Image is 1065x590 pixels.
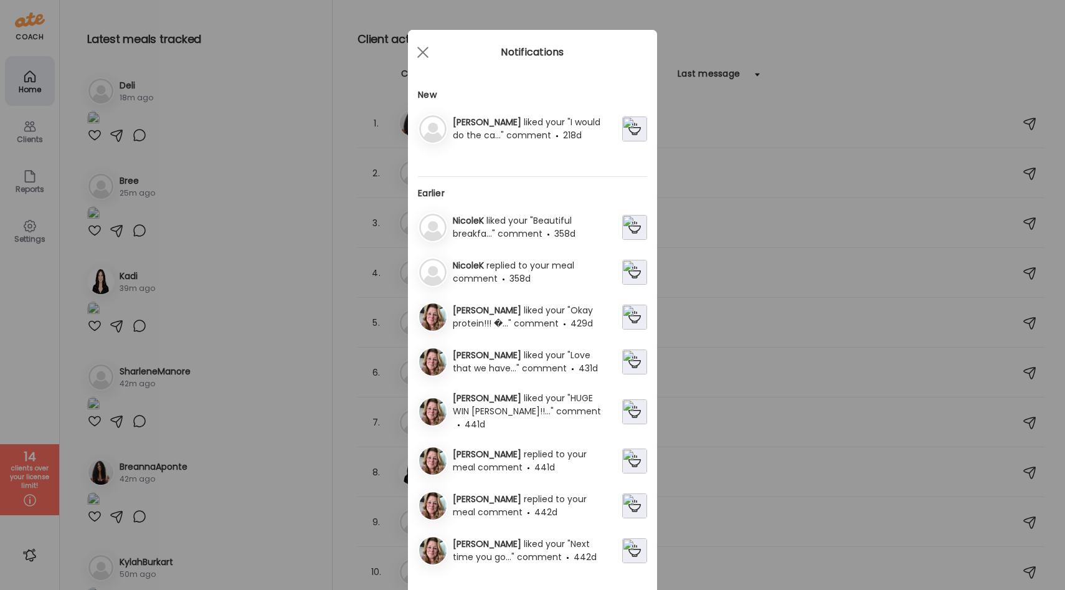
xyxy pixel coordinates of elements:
[453,259,574,285] span: replied to your meal comment
[453,349,524,361] span: [PERSON_NAME]
[453,392,601,417] span: liked your "HUGE WIN [PERSON_NAME]!!..." comment
[622,350,647,374] img: images%2F8DGc0U3bPNPg9HLaJgaLQfoL8Hw1%2FfxFxGDVBk6gYDTZtkecN%2F4z2Lntai5DFJHBgDVbyN_240
[554,227,575,240] span: 358d
[622,260,647,285] img: images%2FmUOZvYQggzQpgyaVfPkoBaKxHAp1%2FGbg9RbllcB7YwfD1QERR%2FZ0XTMMOw7OKSvHnMqDnr_240
[453,304,524,316] span: [PERSON_NAME]
[453,448,587,473] span: replied to your meal comment
[453,214,572,240] span: liked your "Beautiful breakfa..." comment
[418,88,647,102] h2: New
[419,115,447,143] img: bg-avatar-default.svg
[534,461,555,473] span: 441d
[418,187,647,200] h2: Earlier
[419,537,447,564] img: avatars%2F8DGc0U3bPNPg9HLaJgaLQfoL8Hw1
[453,448,524,460] span: [PERSON_NAME]
[453,214,486,227] span: NicoleK
[509,272,531,285] span: 358d
[453,392,524,404] span: [PERSON_NAME]
[453,259,486,272] span: NicoleK
[622,215,647,240] img: images%2FmUOZvYQggzQpgyaVfPkoBaKxHAp1%2F2AIqoIaOmmGaRwNGACQv%2Fv7eifXYeP3wp0rNucuja_240
[419,447,447,475] img: avatars%2F8DGc0U3bPNPg9HLaJgaLQfoL8Hw1
[563,129,582,141] span: 218d
[453,116,524,128] span: [PERSON_NAME]
[622,305,647,330] img: images%2F8DGc0U3bPNPg9HLaJgaLQfoL8Hw1%2FyIIQdAIHJUVq9F5afRQK%2F7HNHlcdPCDcqPwJL9RZF_240
[622,117,647,141] img: images%2FuKpJGztT1nNrfvhsMIhXaGwVcDB2%2FoOJJzp0x7syH0yIuaaLG%2FxRnd4VPe3P0w4klm0Nyt_240
[465,418,485,431] span: 441d
[453,538,590,563] span: liked your "Next time you go..." comment
[453,493,587,518] span: replied to your meal comment
[622,493,647,518] img: images%2F8DGc0U3bPNPg9HLaJgaLQfoL8Hw1%2Fveg1yQIj09M68rFRrLmd%2FMQimqzTI82bB3v3whypf_240
[419,303,447,331] img: avatars%2F8DGc0U3bPNPg9HLaJgaLQfoL8Hw1
[453,349,590,374] span: liked your "Love that we have..." comment
[419,398,447,426] img: avatars%2F8DGc0U3bPNPg9HLaJgaLQfoL8Hw1
[408,45,657,60] div: Notifications
[419,214,447,241] img: bg-avatar-default.svg
[419,259,447,286] img: bg-avatar-default.svg
[622,538,647,563] img: images%2F8DGc0U3bPNPg9HLaJgaLQfoL8Hw1%2Fveg1yQIj09M68rFRrLmd%2FMQimqzTI82bB3v3whypf_240
[622,399,647,424] img: images%2F8DGc0U3bPNPg9HLaJgaLQfoL8Hw1%2FrYLbNp95BFqO15dCgloR%2FpGY6CmjqpUg2c9B9T2AO_240
[534,506,557,518] span: 442d
[453,116,600,141] span: liked your "I would do the ca..." comment
[419,348,447,376] img: avatars%2F8DGc0U3bPNPg9HLaJgaLQfoL8Hw1
[453,538,524,550] span: [PERSON_NAME]
[570,317,593,330] span: 429d
[579,362,598,374] span: 431d
[419,492,447,520] img: avatars%2F8DGc0U3bPNPg9HLaJgaLQfoL8Hw1
[453,304,593,330] span: liked your "Okay protein!!! �..." comment
[622,449,647,473] img: images%2F8DGc0U3bPNPg9HLaJgaLQfoL8Hw1%2FMqyrZGkRTyEMOlDZGf0u%2FOpaCryAop9MMrz1MO6qd_240
[574,551,597,563] span: 442d
[453,493,524,505] span: [PERSON_NAME]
